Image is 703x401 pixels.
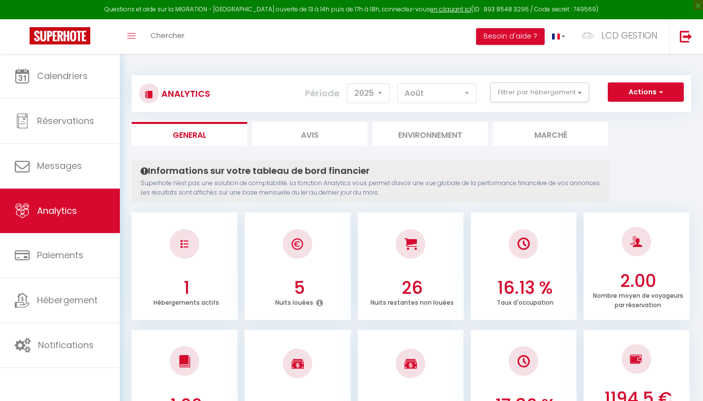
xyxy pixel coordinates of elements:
h3: Analytics [159,82,210,105]
li: Marché [493,122,608,146]
span: LCD GESTION [601,29,657,41]
p: Superhote n'est pas une solution de comptabilité. La fonction Analytics vous permet d'avoir une v... [141,179,601,198]
p: Nuits louées [275,296,313,307]
a: ... LCD GESTION [573,19,669,54]
span: Paiements [37,249,83,261]
p: Nombre moyen de voyageurs par réservation [593,289,683,309]
button: Filtrer par hébergement [490,82,589,102]
img: NO IMAGE [181,240,188,248]
img: Super Booking [30,27,90,44]
h3: 26 [363,278,462,298]
h3: 1 [137,278,236,298]
img: NO IMAGE [518,355,530,367]
iframe: LiveChat chat widget [662,360,703,401]
label: Période [305,82,339,104]
span: Analytics [37,204,77,217]
li: Environnement [372,122,488,146]
span: Chercher [150,30,185,40]
span: Réservations [37,115,94,127]
h3: 5 [250,278,349,298]
span: Hébergement [37,294,98,306]
h3: 2.00 [589,271,688,291]
p: Hébergements actifs [153,296,219,307]
li: General [132,122,247,146]
img: NO IMAGE [630,353,642,365]
img: ... [580,28,595,43]
span: Messages [37,160,82,172]
span: Calendriers [37,70,88,82]
p: Nuits restantes non louées [370,296,454,307]
img: logout [680,30,692,42]
h3: 16.13 % [476,278,575,298]
a: en cliquant ici [430,5,471,13]
button: Besoin d'aide ? [476,28,545,45]
li: Avis [252,122,368,146]
h4: Informations sur votre tableau de bord financier [141,165,601,176]
button: Actions [608,82,684,102]
span: Notifications [38,339,94,351]
p: Taux d'occupation [497,296,554,307]
a: Chercher [143,19,192,54]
